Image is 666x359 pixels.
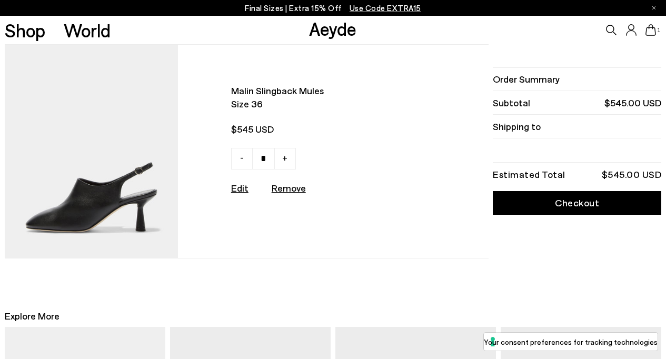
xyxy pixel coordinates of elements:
[493,67,661,91] li: Order Summary
[231,97,420,111] span: Size 36
[350,3,421,13] span: Navigate to /collections/ss25-final-sizes
[240,151,244,164] span: -
[602,171,662,178] div: $545.00 USD
[231,148,253,169] a: -
[493,120,541,133] span: Shipping to
[64,21,111,39] a: World
[282,151,287,164] span: +
[231,84,420,97] span: Malin slingback mules
[272,182,306,194] u: Remove
[245,2,421,15] p: Final Sizes | Extra 15% Off
[645,24,656,36] a: 1
[5,21,45,39] a: Shop
[493,91,661,115] li: Subtotal
[484,333,658,351] button: Your consent preferences for tracking technologies
[656,27,661,33] span: 1
[231,182,248,194] a: Edit
[231,123,420,136] span: $545 USD
[604,96,661,109] span: $545.00 USD
[493,191,661,215] a: Checkout
[484,336,658,347] label: Your consent preferences for tracking technologies
[274,148,296,169] a: +
[309,17,356,39] a: Aeyde
[493,171,565,178] div: Estimated Total
[5,45,178,258] img: AEYDE_MALINNAPPALEATHERBLACK_1_580x.jpg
